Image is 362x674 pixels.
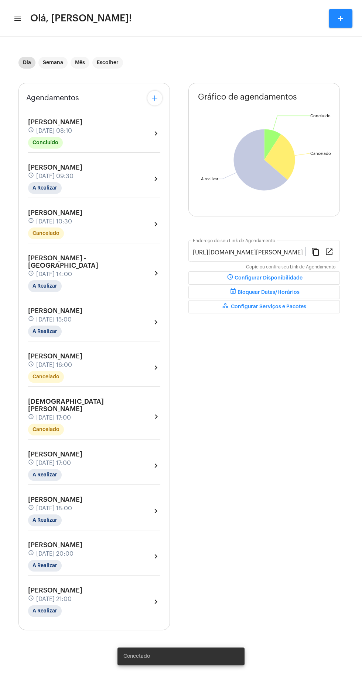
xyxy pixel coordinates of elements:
span: [PERSON_NAME] [28,542,82,548]
mat-icon: schedule [28,361,35,369]
span: [PERSON_NAME] [28,496,82,503]
span: Configurar Disponibilidade [226,275,303,281]
mat-icon: chevron_right [151,318,160,327]
span: [DATE] 18:00 [36,505,72,512]
mat-icon: chevron_right [151,597,160,606]
span: [DATE] 17:00 [36,460,71,466]
mat-icon: schedule [28,172,35,180]
span: Bloquear Datas/Horários [229,290,300,295]
mat-icon: workspaces_outlined [222,302,231,311]
span: Olá, [PERSON_NAME]! [30,13,132,24]
mat-icon: chevron_right [152,269,160,278]
mat-icon: chevron_right [151,363,160,372]
span: Conectado [123,653,150,660]
mat-chip: Escolher [92,57,123,69]
mat-chip: Dia [18,57,35,69]
span: [DATE] 10:30 [36,218,72,225]
mat-icon: chevron_right [151,129,160,138]
span: [PERSON_NAME] [28,164,82,171]
input: Link [193,249,305,256]
mat-icon: chevron_right [152,412,160,421]
mat-icon: chevron_right [151,552,160,561]
span: [PERSON_NAME] [28,209,82,216]
mat-icon: sidenav icon [13,14,21,23]
span: [DATE] 16:00 [36,362,72,368]
mat-icon: schedule [28,414,35,422]
span: [PERSON_NAME] [28,119,82,125]
text: Concluído [310,114,331,118]
span: [DATE] 15:00 [36,316,72,323]
mat-icon: schedule [28,595,35,603]
mat-icon: chevron_right [151,461,160,470]
mat-icon: schedule [28,459,35,467]
mat-icon: schedule [28,316,35,324]
mat-icon: chevron_right [151,507,160,515]
text: Cancelado [310,152,331,156]
mat-hint: Copie ou confira seu Link de Agendamento [246,265,335,270]
mat-chip: A Realizar [28,605,62,617]
mat-icon: add [150,94,159,103]
mat-icon: schedule [28,270,35,278]
span: [PERSON_NAME] [28,308,82,314]
span: [DATE] 20:00 [36,550,74,557]
span: [PERSON_NAME] [28,587,82,594]
span: [DEMOGRAPHIC_DATA][PERSON_NAME] [28,398,104,412]
span: Configurar Serviços e Pacotes [222,304,306,309]
span: [DATE] 09:30 [36,173,74,180]
mat-icon: chevron_right [151,220,160,229]
mat-chip: Semana [38,57,68,69]
span: [PERSON_NAME] [28,353,82,359]
mat-icon: schedule [226,274,235,282]
mat-chip: A Realizar [28,182,62,194]
mat-icon: schedule [28,218,35,226]
span: Gráfico de agendamentos [198,93,297,101]
mat-icon: event_busy [229,288,238,297]
span: [DATE] 14:00 [36,271,72,278]
mat-icon: chevron_right [151,174,160,183]
span: [DATE] 08:10 [36,128,72,134]
span: Agendamentos [26,94,79,102]
span: [PERSON_NAME] [28,451,82,458]
span: [DATE] 17:00 [36,414,71,421]
mat-chip: Cancelado [28,371,64,383]
mat-chip: Cancelado [28,227,64,239]
mat-chip: A Realizar [28,280,62,292]
mat-chip: A Realizar [28,514,62,526]
mat-chip: A Realizar [28,560,62,571]
mat-chip: A Realizar [28,469,62,481]
mat-icon: content_copy [311,247,320,256]
mat-chip: Cancelado [28,424,64,435]
mat-chip: Mês [71,57,89,69]
mat-icon: add [336,14,345,23]
mat-icon: schedule [28,127,35,135]
span: [DATE] 21:00 [36,596,72,602]
mat-chip: A Realizar [28,326,62,337]
button: Configurar Disponibilidade [188,271,340,285]
button: Bloquear Datas/Horários [188,286,340,299]
button: Configurar Serviços e Pacotes [188,300,340,313]
mat-icon: schedule [28,504,35,513]
text: A realizar [201,177,218,181]
mat-chip: Concluído [28,137,63,149]
mat-icon: open_in_new [325,247,334,256]
mat-icon: schedule [28,550,35,558]
span: [PERSON_NAME] - [GEOGRAPHIC_DATA] [28,255,98,269]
